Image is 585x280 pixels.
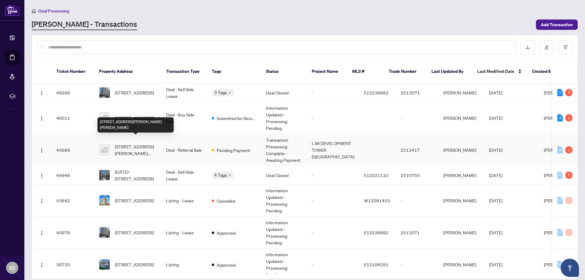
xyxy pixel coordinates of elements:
td: Deal Closed [261,83,307,102]
span: [PERSON_NAME] [544,172,577,178]
th: Last Modified Date [472,60,527,83]
span: Approved [217,229,236,236]
img: Logo [39,263,44,268]
th: Trade Number [384,60,427,83]
th: Created By [527,60,564,83]
td: 49011 [51,102,94,134]
td: Deal - Buy Side Sale [161,102,207,134]
button: Add Transaction [536,19,578,30]
td: Deal Closed [261,166,307,185]
td: - [307,102,359,134]
div: 1 [565,114,573,122]
button: Logo [37,113,47,123]
td: 43642 [51,185,94,217]
td: 49268 [51,83,94,102]
div: 4 [557,114,563,122]
td: - [396,102,438,134]
div: 0 [557,197,563,204]
td: Information Updated - Processing Pending [261,217,307,249]
a: [PERSON_NAME] - Transactions [32,19,137,30]
td: 40979 [51,217,94,249]
img: logo [5,5,19,16]
th: Ticket Number [51,60,94,83]
span: [DATE] [489,262,502,267]
td: Transaction Processing Complete - Awaiting Payment [261,134,307,166]
span: [STREET_ADDRESS] [115,89,154,96]
th: MLS # [347,60,384,83]
td: Information Updated - Processing Pending [261,102,307,134]
span: [DATE] [489,147,502,153]
img: thumbnail-img [99,227,110,238]
th: Tags [207,60,261,83]
td: [PERSON_NAME] [438,102,484,134]
img: Logo [39,199,44,204]
td: Information Updated - Processing Pending [261,185,307,217]
td: Deal - Sell Side Lease [161,166,207,185]
td: Deal - Referral Sale [161,134,207,166]
td: 45669 [51,134,94,166]
span: Deal Processing [38,8,69,14]
td: [PERSON_NAME] [438,166,484,185]
td: 2511417 [396,134,438,166]
span: [DATE] [489,198,502,203]
span: E12221110 [364,172,388,178]
td: 2510750 [396,166,438,185]
td: LJM DEVELOPMENT TOWER [GEOGRAPHIC_DATA] [307,134,359,166]
span: Pending Payment [217,147,250,154]
span: E12238682 [364,90,388,95]
span: download [526,45,530,49]
img: Logo [39,116,44,121]
span: [PERSON_NAME] [544,198,577,203]
img: Logo [39,173,44,178]
span: [PERSON_NAME] [544,115,577,121]
button: Logo [37,260,47,269]
button: download [521,40,535,54]
div: 1 [565,146,573,154]
th: Last Updated By [427,60,472,83]
td: [PERSON_NAME] [438,185,484,217]
button: Logo [37,228,47,237]
button: Logo [37,88,47,97]
div: 0 [557,146,563,154]
span: [PERSON_NAME] [544,147,577,153]
span: IO [9,264,15,272]
span: Add Transaction [541,20,573,30]
span: Submitted for Review [217,115,256,122]
td: [PERSON_NAME] [438,134,484,166]
div: 0 [557,172,563,179]
div: 0 [565,197,573,204]
td: Listing - Lease [161,185,207,217]
td: 2513071 [396,83,438,102]
div: 3 [565,89,573,96]
div: 0 [565,229,573,236]
span: [DATE] [489,90,502,95]
td: - [307,83,359,102]
td: Deal - Sell Side Lease [161,83,207,102]
span: W12281453 [364,198,390,203]
span: [PERSON_NAME] [544,90,577,95]
span: Approved [217,261,236,268]
span: 3 Tags [214,89,227,96]
span: [STREET_ADDRESS] [115,229,154,236]
span: [DATE] [489,172,502,178]
th: Property Address [94,60,161,83]
span: [STREET_ADDRESS] [115,261,154,268]
span: home [32,9,36,13]
img: Logo [39,91,44,96]
img: thumbnail-img [99,195,110,206]
span: [DATE] [489,115,502,121]
img: thumbnail-img [99,113,110,123]
th: Status [261,60,307,83]
span: [PERSON_NAME] [544,230,577,235]
span: Cancelled [217,197,235,204]
span: [STREET_ADDRESS] [115,197,154,204]
span: [PERSON_NAME] [544,262,577,267]
td: [PERSON_NAME] [438,83,484,102]
td: [PERSON_NAME] [438,217,484,249]
td: Listing - Lease [161,217,207,249]
span: E12194591 [364,262,388,267]
span: Last Modified Date [477,68,514,75]
button: edit [540,40,554,54]
img: Logo [39,231,44,236]
img: thumbnail-img [99,87,110,98]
